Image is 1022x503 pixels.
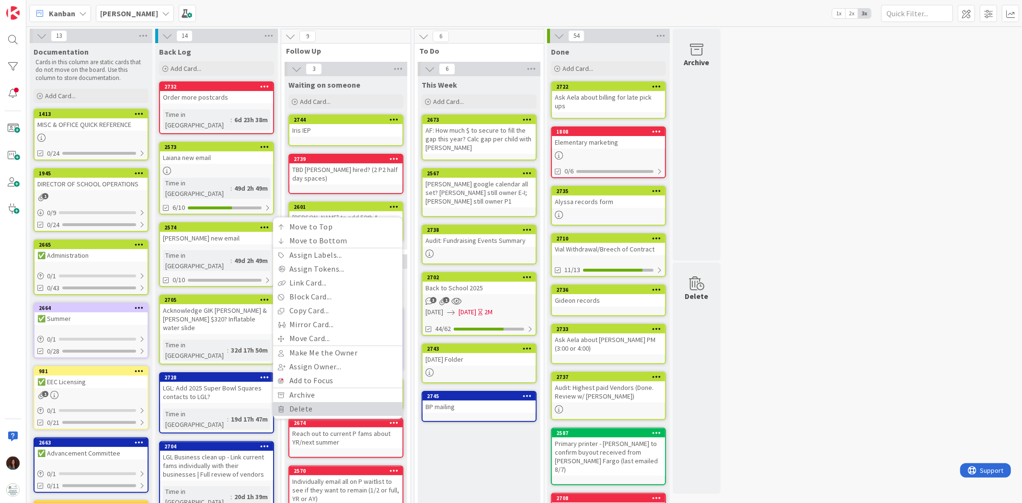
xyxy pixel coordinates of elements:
span: 6 [433,31,449,42]
a: Block Card... [273,290,402,304]
a: 2574[PERSON_NAME] new emailTime in [GEOGRAPHIC_DATA]:49d 2h 49m0/10 [159,222,274,287]
div: 2M [484,307,493,317]
div: [PERSON_NAME] google calendar all set? [PERSON_NAME] still owner E-I; [PERSON_NAME] still owner P1 [423,178,536,207]
span: Support [20,1,44,13]
div: 2710 [552,234,665,243]
div: Audit: Highest paid Vendors (Done. Review w/ [PERSON_NAME]) [552,381,665,402]
span: : [230,255,232,266]
span: 0/11 [47,481,59,491]
a: 2743[DATE] Folder [422,343,537,383]
a: 2587Primary printer - [PERSON_NAME] to confirm buyout received from [PERSON_NAME] Fargo (last ema... [551,428,666,485]
div: 2570 [289,467,402,475]
div: 2702 [427,274,536,281]
span: 0/43 [47,283,59,293]
div: 2570 [294,468,402,474]
div: 2601 [294,204,402,210]
div: [PERSON_NAME] new email [160,232,273,244]
div: 19d 17h 47m [229,414,270,424]
div: 2574 [160,223,273,232]
span: 0/21 [47,418,59,428]
div: 2574[PERSON_NAME] new email [160,223,273,244]
div: 1945 [34,169,148,178]
div: 0/1 [34,270,148,282]
a: Delete [273,402,402,416]
div: 2674Move to TopMove to BottomAssign Labels...Assign Tokens...Link Card...Block Card...Copy Card..... [289,419,402,448]
div: 2665 [39,241,148,248]
span: 6/10 [172,203,185,213]
span: 0 / 1 [47,271,56,281]
div: 2710Vial Withdrawal/Breech of Contract [552,234,665,255]
a: 981✅ EEC Licensing0/10/21 [34,366,149,430]
span: : [227,345,229,355]
a: 2744Iris IEP [288,114,403,146]
div: 49d 2h 49m [232,255,270,266]
a: Move to Bottom [273,234,402,248]
span: 0 / 1 [47,334,56,344]
div: DIRECTOR OF SCHOOL OPERATIONS [34,178,148,190]
div: TBD [PERSON_NAME] hired? (2 P2 half day spaces) [289,163,402,184]
div: 2738Audit: Fundraising Events Summary [423,226,536,247]
input: Quick Filter... [881,5,953,22]
div: 2732 [164,83,273,90]
a: 2664✅ Summer0/10/28 [34,303,149,358]
span: [DATE] [459,307,476,317]
div: MISC & OFFICE QUICK REFERENCE [34,118,148,131]
div: 1413MISC & OFFICE QUICK REFERENCE [34,110,148,131]
div: 2745 [427,393,536,400]
a: Link Card... [273,276,402,290]
div: 2728 [164,374,273,381]
div: 2743 [423,344,536,353]
div: 2704LGL Business clean up - Link current fams individually with their businesses | Full review of... [160,442,273,480]
div: 2722 [552,82,665,91]
div: 2737 [552,373,665,381]
div: 2663 [34,438,148,447]
div: 2743 [427,345,536,352]
div: LGL Business clean up - Link current fams individually with their businesses | Full review of ven... [160,451,273,480]
div: Gideon records [552,294,665,307]
div: Elementary marketing [552,136,665,149]
div: 2732Order more postcards [160,82,273,103]
span: 2x [845,9,858,18]
div: 1945DIRECTOR OF SCHOOL OPERATIONS [34,169,148,190]
div: Time in [GEOGRAPHIC_DATA] [163,409,227,430]
a: 2673AF: How much $ to secure to fill the gap this year? Calc gap per child with [PERSON_NAME] [422,114,537,160]
div: [DATE] Folder [423,353,536,366]
div: ✅ EEC Licensing [34,376,148,388]
div: 6d 23h 38m [232,114,270,125]
span: Add Card... [45,91,76,100]
div: Reach out to current P fams about YR/next summer [289,427,402,448]
div: 2664 [34,304,148,312]
b: [PERSON_NAME] [100,9,158,18]
span: [DATE] [425,307,443,317]
a: Assign Owner... [273,360,402,374]
a: 1808Elementary marketing0/6 [551,126,666,178]
div: 2673 [427,116,536,123]
a: 2702Back to School 2025[DATE][DATE]2M44/62 [422,272,537,336]
div: Order more postcards [160,91,273,103]
div: 2722 [556,83,665,90]
a: 2665✅ Administration0/10/43 [34,240,149,295]
p: Cards in this column are static cards that do not move on the board. Use this column to store doc... [35,58,147,82]
a: 2728LGL: Add 2025 Super Bowl Squares contacts to LGL?Time in [GEOGRAPHIC_DATA]:19d 17h 47m [159,372,274,434]
div: 2744Iris IEP [289,115,402,137]
div: 2728 [160,373,273,382]
div: 2738 [427,227,536,233]
span: Kanban [49,8,75,19]
div: 2733 [552,325,665,333]
div: 2743[DATE] Folder [423,344,536,366]
div: 2567[PERSON_NAME] google calendar all set? [PERSON_NAME] still owner E-I; [PERSON_NAME] still own... [423,169,536,207]
a: 1413MISC & OFFICE QUICK REFERENCE0/24 [34,109,149,160]
span: 0/6 [564,166,574,176]
div: 1808Elementary marketing [552,127,665,149]
div: 1945 [39,170,148,177]
a: Make Me the Owner [273,346,402,360]
span: 6 [439,63,455,75]
img: RF [6,457,20,470]
span: 0/24 [47,149,59,159]
div: 2705 [164,297,273,303]
div: 981✅ EEC Licensing [34,367,148,388]
div: Ask Aela about [PERSON_NAME] PM (3:00 or 4:00) [552,333,665,354]
div: 2573 [160,143,273,151]
div: 2587Primary printer - [PERSON_NAME] to confirm buyout received from [PERSON_NAME] Fargo (last ema... [552,429,665,476]
div: 20d 1h 39m [232,492,270,502]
